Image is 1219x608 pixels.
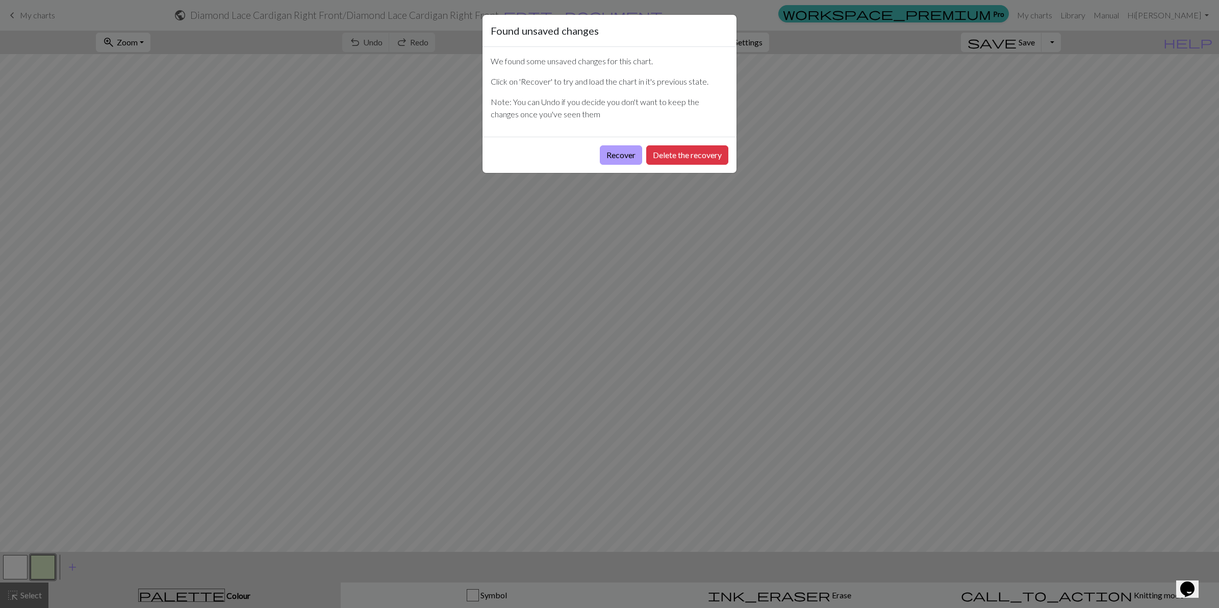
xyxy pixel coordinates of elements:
[1176,567,1209,598] iframe: chat widget
[600,145,642,165] button: Recover
[491,23,599,38] h5: Found unsaved changes
[491,96,728,120] p: Note: You can Undo if you decide you don't want to keep the changes once you've seen them
[491,55,728,67] p: We found some unsaved changes for this chart.
[491,75,728,88] p: Click on 'Recover' to try and load the chart in it's previous state.
[646,145,728,165] button: Delete the recovery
